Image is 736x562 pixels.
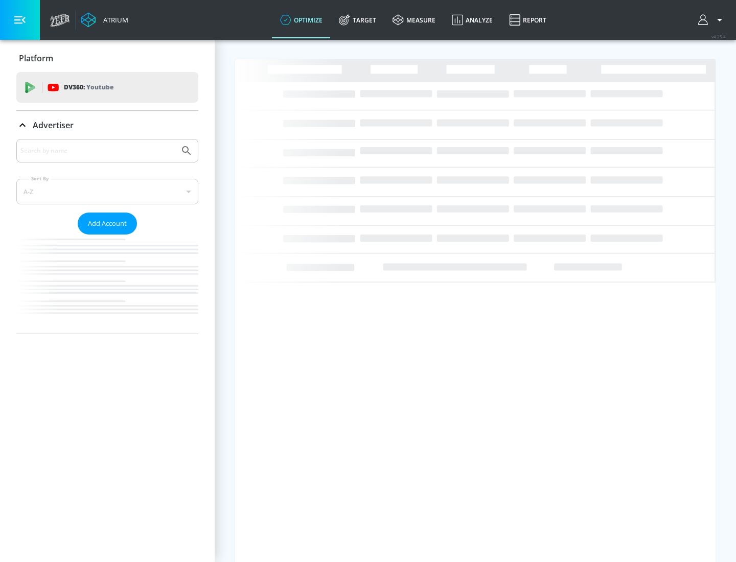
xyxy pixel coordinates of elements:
button: Add Account [78,213,137,235]
p: DV360: [64,82,113,93]
nav: list of Advertiser [16,235,198,334]
div: Advertiser [16,111,198,139]
a: Atrium [81,12,128,28]
div: DV360: Youtube [16,72,198,103]
label: Sort By [29,175,51,182]
p: Youtube [86,82,113,92]
span: v 4.25.4 [711,34,726,39]
div: Advertiser [16,139,198,334]
div: A-Z [16,179,198,204]
p: Platform [19,53,53,64]
a: Report [501,2,555,38]
p: Advertiser [33,120,74,131]
a: optimize [272,2,331,38]
div: Atrium [99,15,128,25]
span: Add Account [88,218,127,229]
a: Analyze [444,2,501,38]
a: measure [384,2,444,38]
div: Platform [16,44,198,73]
input: Search by name [20,144,175,157]
a: Target [331,2,384,38]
